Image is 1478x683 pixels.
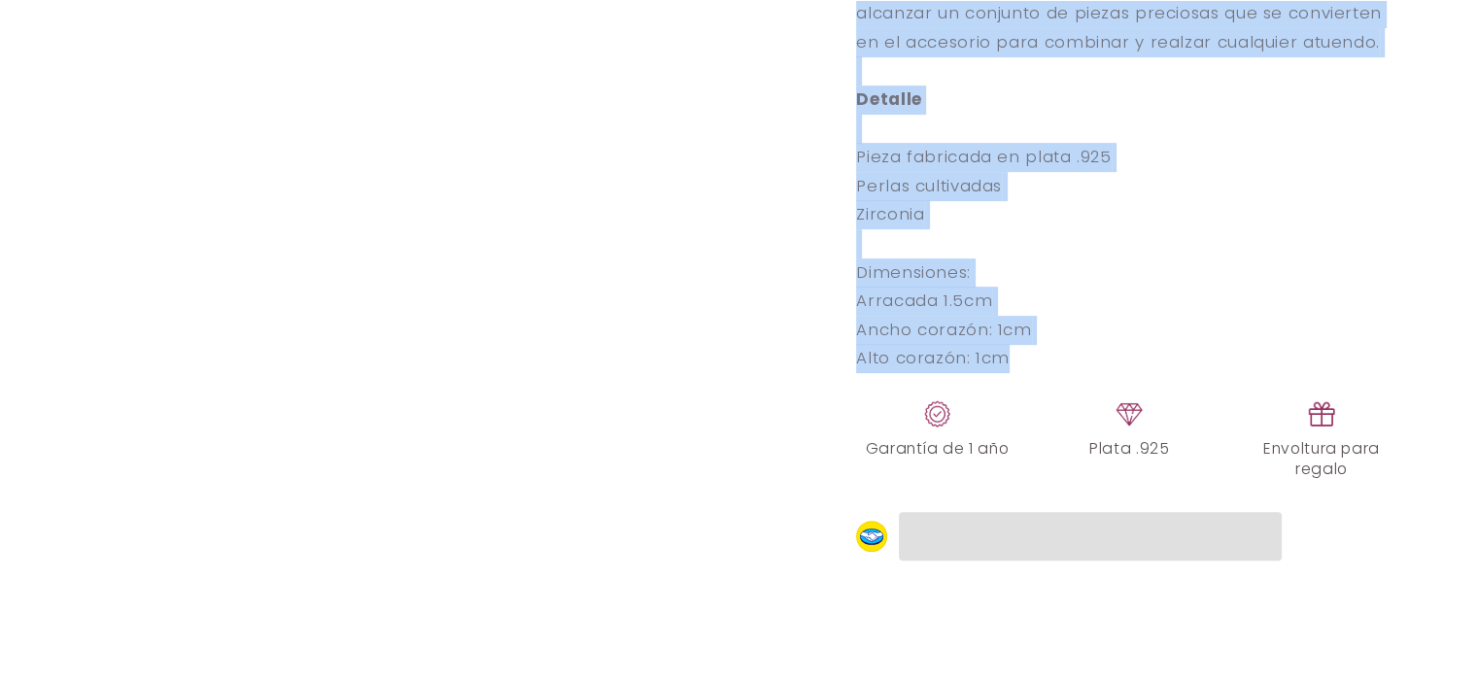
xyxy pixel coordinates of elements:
img: piedras.png [1114,398,1145,429]
img: Logo Mercado Pago [856,521,887,552]
span: Plata .925 [1089,439,1169,459]
img: garantia_c18dc29f-4896-4fa4-87c9-e7d42e7c347f.png [922,398,953,429]
span: Dimensiones: [856,259,971,283]
strong: Detalle [856,87,921,111]
img: regalo.png [1306,398,1337,429]
span: Envoltura para regalo [1241,439,1402,479]
span: Garantía de 1 año [866,439,1010,459]
span: Ancho corazón: 1cm Alto corazón: 1cm [856,318,1031,370]
span: Pieza fabricada en plata .925 [856,145,1111,168]
span: Arracada 1.5cm [856,289,992,312]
